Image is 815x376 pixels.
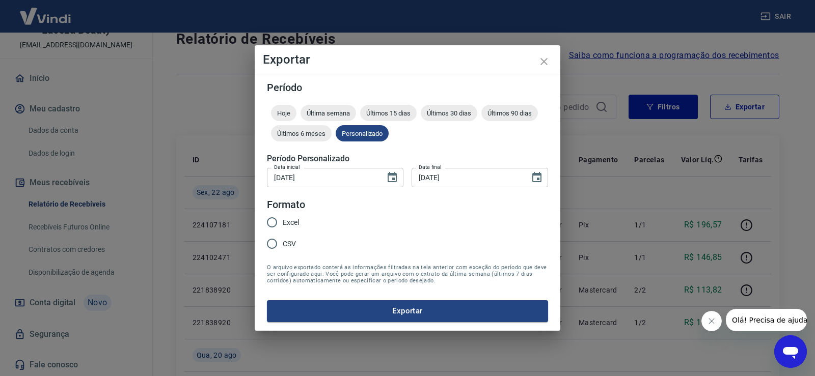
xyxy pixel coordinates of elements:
[267,168,378,187] input: DD/MM/YYYY
[481,109,538,117] span: Últimos 90 dias
[726,309,807,331] iframe: Mensagem da empresa
[283,217,299,228] span: Excel
[271,109,296,117] span: Hoje
[419,163,442,171] label: Data final
[360,105,417,121] div: Últimos 15 dias
[532,49,556,74] button: close
[336,130,389,137] span: Personalizado
[336,125,389,141] div: Personalizado
[263,53,552,66] h4: Exportar
[774,335,807,368] iframe: Botão para abrir a janela de mensagens
[421,105,477,121] div: Últimos 30 dias
[271,125,332,141] div: Últimos 6 meses
[421,109,477,117] span: Últimos 30 dias
[382,167,402,188] button: Choose date, selected date is 1 de ago de 2025
[267,264,548,284] span: O arquivo exportado conterá as informações filtradas na tela anterior com exceção do período que ...
[274,163,300,171] label: Data inicial
[412,168,523,187] input: DD/MM/YYYY
[267,154,548,164] h5: Período Personalizado
[267,300,548,322] button: Exportar
[527,167,547,188] button: Choose date, selected date is 25 de ago de 2025
[701,311,722,331] iframe: Fechar mensagem
[283,239,296,249] span: CSV
[271,105,296,121] div: Hoje
[481,105,538,121] div: Últimos 90 dias
[301,105,356,121] div: Última semana
[271,130,332,137] span: Últimos 6 meses
[301,109,356,117] span: Última semana
[267,82,548,93] h5: Período
[360,109,417,117] span: Últimos 15 dias
[267,197,305,212] legend: Formato
[6,7,86,15] span: Olá! Precisa de ajuda?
